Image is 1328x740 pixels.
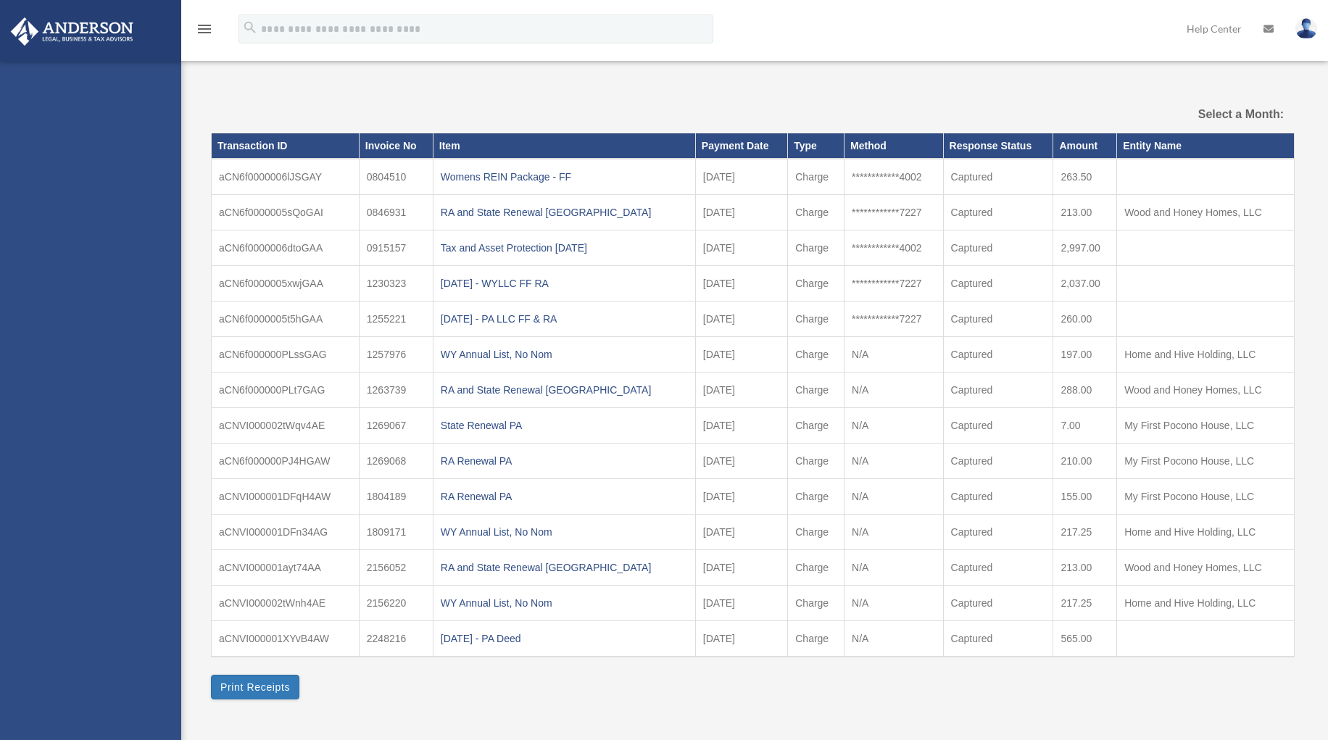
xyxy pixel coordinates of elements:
[359,620,433,657] td: 2248216
[212,265,360,301] td: aCN6f0000005xwjGAA
[212,194,360,230] td: aCN6f0000005sQoGAI
[844,443,944,478] td: N/A
[242,20,258,36] i: search
[1053,514,1117,549] td: 217.25
[943,336,1053,372] td: Captured
[788,443,844,478] td: Charge
[1053,301,1117,336] td: 260.00
[788,514,844,549] td: Charge
[788,478,844,514] td: Charge
[441,593,688,613] div: WY Annual List, No Nom
[1053,372,1117,407] td: 288.00
[441,486,688,507] div: RA Renewal PA
[359,443,433,478] td: 1269068
[1117,336,1295,372] td: Home and Hive Holding, LLC
[788,407,844,443] td: Charge
[1053,443,1117,478] td: 210.00
[943,478,1053,514] td: Captured
[359,549,433,585] td: 2156052
[695,549,787,585] td: [DATE]
[359,230,433,265] td: 0915157
[212,301,360,336] td: aCN6f0000005t5hGAA
[695,265,787,301] td: [DATE]
[441,309,688,329] div: [DATE] - PA LLC FF & RA
[359,336,433,372] td: 1257976
[212,620,360,657] td: aCNVI000001XYvB4AW
[695,301,787,336] td: [DATE]
[441,628,688,649] div: [DATE] - PA Deed
[212,478,360,514] td: aCNVI000001DFqH4AW
[212,159,360,195] td: aCN6f0000006lJSGAY
[695,478,787,514] td: [DATE]
[943,133,1053,158] th: Response Status
[1295,18,1317,39] img: User Pic
[844,514,944,549] td: N/A
[1053,549,1117,585] td: 213.00
[1117,372,1295,407] td: Wood and Honey Homes, LLC
[1053,230,1117,265] td: 2,997.00
[441,557,688,578] div: RA and State Renewal [GEOGRAPHIC_DATA]
[212,407,360,443] td: aCNVI000002tWqv4AE
[359,159,433,195] td: 0804510
[212,133,360,158] th: Transaction ID
[212,514,360,549] td: aCNVI000001DFn34AG
[844,549,944,585] td: N/A
[695,407,787,443] td: [DATE]
[695,230,787,265] td: [DATE]
[695,443,787,478] td: [DATE]
[1053,133,1117,158] th: Amount
[788,159,844,195] td: Charge
[943,620,1053,657] td: Captured
[359,585,433,620] td: 2156220
[1053,407,1117,443] td: 7.00
[359,514,433,549] td: 1809171
[695,159,787,195] td: [DATE]
[441,415,688,436] div: State Renewal PA
[943,585,1053,620] td: Captured
[7,17,138,46] img: Anderson Advisors Platinum Portal
[212,549,360,585] td: aCNVI000001ayt74AA
[788,372,844,407] td: Charge
[844,133,944,158] th: Method
[433,133,695,158] th: Item
[788,620,844,657] td: Charge
[788,133,844,158] th: Type
[695,336,787,372] td: [DATE]
[844,478,944,514] td: N/A
[1053,336,1117,372] td: 197.00
[695,133,787,158] th: Payment Date
[1117,585,1295,620] td: Home and Hive Holding, LLC
[943,514,1053,549] td: Captured
[359,372,433,407] td: 1263739
[788,585,844,620] td: Charge
[359,265,433,301] td: 1230323
[695,372,787,407] td: [DATE]
[943,443,1053,478] td: Captured
[441,522,688,542] div: WY Annual List, No Nom
[1117,407,1295,443] td: My First Pocono House, LLC
[943,372,1053,407] td: Captured
[788,194,844,230] td: Charge
[1053,585,1117,620] td: 217.25
[844,407,944,443] td: N/A
[441,167,688,187] div: Womens REIN Package - FF
[695,620,787,657] td: [DATE]
[943,301,1053,336] td: Captured
[1053,620,1117,657] td: 565.00
[441,380,688,400] div: RA and State Renewal [GEOGRAPHIC_DATA]
[212,336,360,372] td: aCN6f000000PLssGAG
[943,549,1053,585] td: Captured
[1053,194,1117,230] td: 213.00
[441,238,688,258] div: Tax and Asset Protection [DATE]
[788,301,844,336] td: Charge
[844,620,944,657] td: N/A
[788,549,844,585] td: Charge
[441,344,688,365] div: WY Annual List, No Nom
[196,25,213,38] a: menu
[695,585,787,620] td: [DATE]
[844,372,944,407] td: N/A
[211,675,299,699] button: Print Receipts
[212,443,360,478] td: aCN6f000000PJ4HGAW
[943,194,1053,230] td: Captured
[695,514,787,549] td: [DATE]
